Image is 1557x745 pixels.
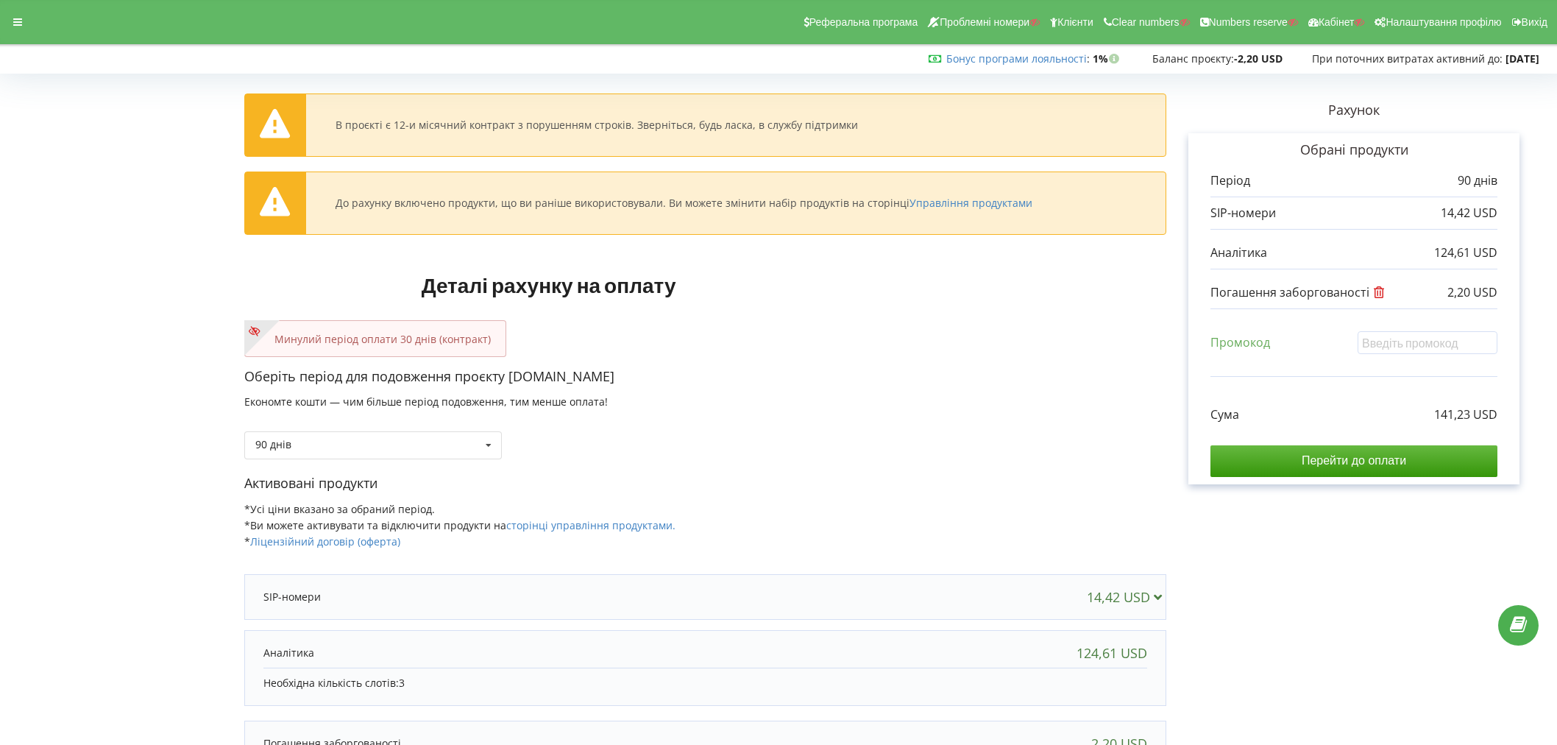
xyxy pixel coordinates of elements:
p: 141,23 USD [1434,406,1497,423]
span: *Ви можете активувати та відключити продукти на [244,518,675,532]
p: SIP-номери [263,590,321,604]
span: При поточних витратах активний до: [1312,52,1503,66]
span: Налаштування профілю [1386,16,1501,28]
span: Кабінет [1319,16,1355,28]
p: 124,61 USD [1434,244,1497,261]
p: 2,20 USD [1447,284,1497,301]
p: Минулий період оплати 30 днів (контракт) [260,332,491,347]
span: Баланс проєкту: [1152,52,1234,66]
span: Clear numbers [1112,16,1180,28]
a: Бонус програми лояльності [946,52,1087,66]
div: 124,61 USD [1077,646,1147,660]
div: 14,42 USD [1087,590,1168,604]
span: Проблемні номери [940,16,1029,28]
p: Сума [1210,406,1239,423]
h1: Деталі рахунку на оплату [244,250,853,320]
span: *Усі ціни вказано за обраний період. [244,502,435,516]
span: : [946,52,1090,66]
p: SIP-номери [1210,205,1276,222]
p: Активовані продукти [244,474,1166,493]
strong: [DATE] [1505,52,1539,66]
p: Необхідна кількість слотів: [263,676,1147,691]
p: Період [1210,172,1250,189]
p: Промокод [1210,334,1270,351]
span: Клієнти [1057,16,1093,28]
div: До рахунку включено продукти, що ви раніше використовували. Ви можете змінити набір продуктів на ... [336,197,1032,210]
span: Економте кошти — чим більше період подовження, тим менше оплата! [244,395,608,409]
a: Управління продуктами [909,196,1032,210]
span: Numbers reserve [1209,16,1288,28]
p: Оберіть період для подовження проєкту [DOMAIN_NAME] [244,367,1166,386]
p: 14,42 USD [1441,205,1497,222]
span: Вихід [1522,16,1547,28]
div: В проєкті є 12-и місячний контракт з порушенням строків. Зверніться, будь ласка, в службу підтримки [336,119,858,132]
span: 3 [399,676,405,690]
p: Рахунок [1166,101,1542,120]
span: Реферальна програма [809,16,918,28]
a: Ліцензійний договір (оферта) [250,534,400,548]
div: 90 днів [255,439,291,450]
p: Обрані продукти [1210,141,1497,160]
p: Аналітика [1210,244,1267,261]
p: 90 днів [1458,172,1497,189]
p: Аналітика [263,646,314,660]
input: Перейти до оплати [1210,445,1497,476]
input: Введіть промокод [1358,331,1497,354]
a: сторінці управління продуктами. [506,518,675,532]
strong: -2,20 USD [1234,52,1283,66]
p: Погашення заборгованості [1210,284,1388,301]
strong: 1% [1093,52,1123,66]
